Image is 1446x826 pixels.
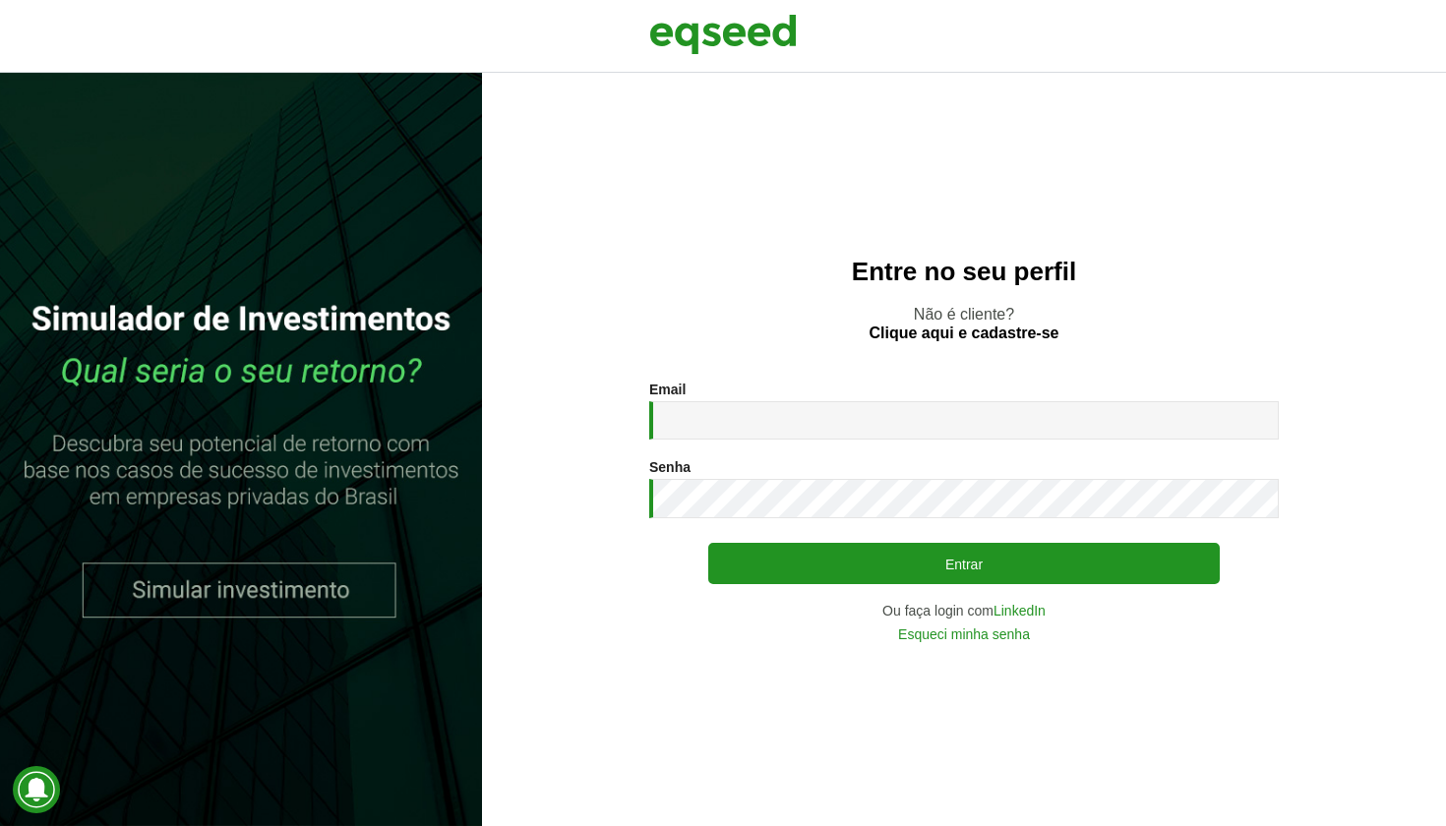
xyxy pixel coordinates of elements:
h2: Entre no seu perfil [521,258,1407,286]
a: Clique aqui e cadastre-se [870,325,1059,341]
a: LinkedIn [994,604,1046,618]
p: Não é cliente? [521,305,1407,342]
a: Esqueci minha senha [898,627,1030,641]
img: EqSeed Logo [649,10,797,59]
label: Email [649,383,686,396]
button: Entrar [708,543,1220,584]
label: Senha [649,460,691,474]
div: Ou faça login com [649,604,1279,618]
